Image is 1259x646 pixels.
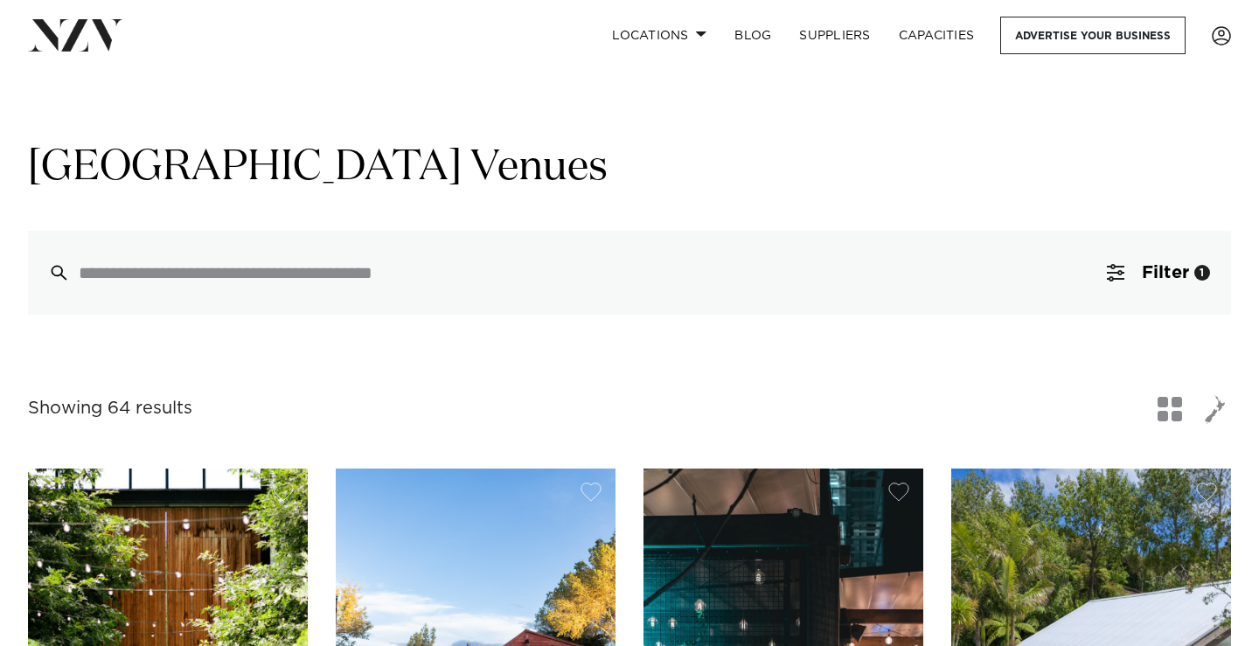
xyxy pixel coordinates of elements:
[785,17,884,54] a: SUPPLIERS
[1142,264,1189,281] span: Filter
[1000,17,1186,54] a: Advertise your business
[1086,231,1231,315] button: Filter1
[28,141,1231,196] h1: [GEOGRAPHIC_DATA] Venues
[28,395,192,422] div: Showing 64 results
[1194,265,1210,281] div: 1
[885,17,989,54] a: Capacities
[28,19,123,51] img: nzv-logo.png
[720,17,785,54] a: BLOG
[598,17,720,54] a: Locations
